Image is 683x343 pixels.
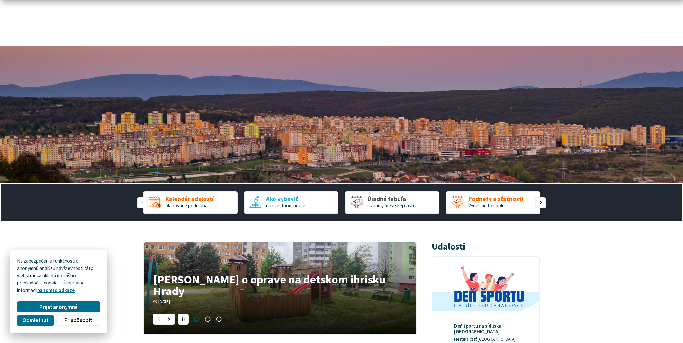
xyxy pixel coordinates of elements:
a: Podnety a sťažnosti Vyriešme to spolu [446,191,540,214]
span: na miestnom úrade [266,202,305,209]
span: plánované podujatia [166,202,208,209]
div: 1 / 5 [143,191,238,214]
button: Prijať anonymné [17,301,100,312]
div: Predošlý slajd [153,314,164,325]
span: Prejsť na slajd 3 [213,314,224,325]
span: Prejsť na slajd 2 [202,314,213,325]
span: Prijať anonymné [40,304,78,311]
div: Pozastaviť pohyb slajdera [178,314,189,325]
a: [PERSON_NAME] o oprave na detskom ihrisku Hrady [DATE] [144,242,416,334]
a: Kalendár udalostí plánované podujatia [143,191,238,214]
a: na tomto odkaze [37,287,75,293]
button: Odmietnuť [17,315,54,326]
a: Ako vybaviť na miestnom úrade [244,191,338,214]
div: 3 / 5 [345,191,439,214]
span: Prispôsobiť [64,317,92,324]
span: Prejsť na slajd 1 [191,314,202,325]
span: Vyriešme to spolu [468,202,505,209]
span: Úradná tabuľa [367,196,414,202]
span: Odmietnuť [22,317,48,324]
h4: Deň športu na sídlisku [GEOGRAPHIC_DATA] [454,323,535,335]
button: Prispôsobiť [56,315,100,326]
span: Kalendár udalostí [166,196,214,202]
span: Podnety a sťažnosti [468,196,523,202]
h4: [PERSON_NAME] o oprave na detskom ihrisku Hrady [153,273,406,297]
div: 1 / 3 [144,242,416,334]
h3: Udalosti [432,242,465,252]
div: Nasledujúci slajd [164,314,175,325]
div: Nasledujúci slajd [535,197,546,208]
div: 2 / 5 [244,191,338,214]
span: Ako vybaviť [266,196,305,202]
span: [DATE] [158,299,170,304]
a: Úradná tabuľa Oznamy mestskej časti [345,191,439,214]
p: Na zabezpečenie funkčnosti a anonymnú analýzu návštevnosti táto webstránka ukladá do vášho prehli... [17,257,100,294]
div: Predošlý slajd [137,197,148,208]
span: Oznamy mestskej časti [367,202,414,209]
div: 4 / 5 [446,191,540,214]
